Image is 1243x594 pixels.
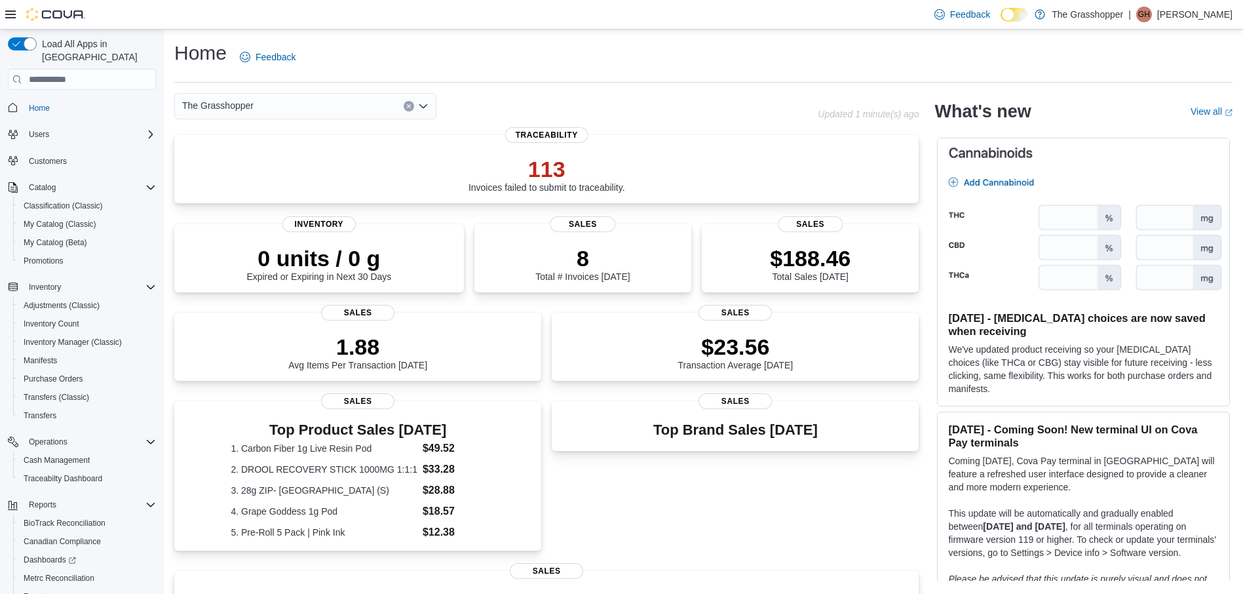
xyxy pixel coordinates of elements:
[18,408,156,424] span: Transfers
[13,197,161,215] button: Classification (Classic)
[18,371,156,387] span: Purchase Orders
[24,201,103,211] span: Classification (Classic)
[418,101,429,111] button: Open list of options
[948,343,1219,395] p: We've updated product receiving so your [MEDICAL_DATA] choices (like THCa or CBG) stay visible fo...
[24,434,73,450] button: Operations
[18,316,85,332] a: Inventory Count
[18,471,156,486] span: Traceabilty Dashboard
[24,237,87,248] span: My Catalog (Beta)
[1052,7,1123,22] p: The Grasshopper
[24,410,56,421] span: Transfers
[18,408,62,424] a: Transfers
[24,99,156,115] span: Home
[948,423,1219,449] h3: [DATE] - Coming Soon! New terminal UI on Cova Pay terminals
[29,156,67,167] span: Customers
[24,256,64,266] span: Promotions
[3,496,161,514] button: Reports
[13,233,161,252] button: My Catalog (Beta)
[256,50,296,64] span: Feedback
[678,334,794,370] div: Transaction Average [DATE]
[26,8,85,21] img: Cova
[24,127,54,142] button: Users
[18,253,69,269] a: Promotions
[29,103,50,113] span: Home
[1157,7,1233,22] p: [PERSON_NAME]
[231,422,484,438] h3: Top Product Sales [DATE]
[13,388,161,406] button: Transfers (Classic)
[29,437,67,447] span: Operations
[18,534,106,549] a: Canadian Compliance
[24,536,101,547] span: Canadian Compliance
[231,526,417,539] dt: 5. Pre-Roll 5 Pack | Pink Ink
[18,235,156,250] span: My Catalog (Beta)
[24,518,105,528] span: BioTrack Reconciliation
[13,333,161,351] button: Inventory Manager (Classic)
[24,153,72,169] a: Customers
[24,300,100,311] span: Adjustments (Classic)
[231,484,417,497] dt: 3. 28g ZIP- [GEOGRAPHIC_DATA] (S)
[18,298,105,313] a: Adjustments (Classic)
[18,570,156,586] span: Metrc Reconciliation
[423,462,485,477] dd: $33.28
[18,334,127,350] a: Inventory Manager (Classic)
[231,463,417,476] dt: 2. DROOL RECOVERY STICK 1000MG 1:1:1
[18,298,156,313] span: Adjustments (Classic)
[24,355,57,366] span: Manifests
[24,180,156,195] span: Catalog
[18,198,108,214] a: Classification (Classic)
[13,215,161,233] button: My Catalog (Classic)
[653,422,818,438] h3: Top Brand Sales [DATE]
[18,353,156,368] span: Manifests
[24,434,156,450] span: Operations
[24,180,61,195] button: Catalog
[13,296,161,315] button: Adjustments (Classic)
[231,442,417,455] dt: 1. Carbon Fiber 1g Live Resin Pod
[321,305,394,321] span: Sales
[778,216,843,232] span: Sales
[770,245,851,271] p: $188.46
[18,570,100,586] a: Metrc Reconciliation
[18,452,95,468] a: Cash Management
[24,100,55,116] a: Home
[469,156,625,182] p: 113
[423,441,485,456] dd: $49.52
[13,569,161,587] button: Metrc Reconciliation
[288,334,427,360] p: 1.88
[13,451,161,469] button: Cash Management
[678,334,794,360] p: $23.56
[13,351,161,370] button: Manifests
[18,515,156,531] span: BioTrack Reconciliation
[18,216,156,232] span: My Catalog (Classic)
[24,497,156,513] span: Reports
[983,521,1065,532] strong: [DATE] and [DATE]
[929,1,995,28] a: Feedback
[698,393,772,409] span: Sales
[246,245,391,271] p: 0 units / 0 g
[3,178,161,197] button: Catalog
[13,252,161,270] button: Promotions
[29,129,49,140] span: Users
[37,37,156,64] span: Load All Apps in [GEOGRAPHIC_DATA]
[18,253,156,269] span: Promotions
[29,500,56,510] span: Reports
[469,156,625,193] div: Invoices failed to submit to traceability.
[535,245,630,271] p: 8
[18,371,88,387] a: Purchase Orders
[24,219,96,229] span: My Catalog (Classic)
[18,316,156,332] span: Inventory Count
[3,433,161,451] button: Operations
[423,504,485,519] dd: $18.57
[1191,106,1233,117] a: View allExternal link
[404,101,414,111] button: Clear input
[18,534,156,549] span: Canadian Compliance
[18,389,156,405] span: Transfers (Classic)
[423,525,485,540] dd: $12.38
[24,573,94,584] span: Metrc Reconciliation
[535,245,630,282] div: Total # Invoices [DATE]
[18,353,62,368] a: Manifests
[550,216,615,232] span: Sales
[770,245,851,282] div: Total Sales [DATE]
[18,235,92,250] a: My Catalog (Beta)
[1001,8,1028,22] input: Dark Mode
[948,311,1219,338] h3: [DATE] - [MEDICAL_DATA] choices are now saved when receiving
